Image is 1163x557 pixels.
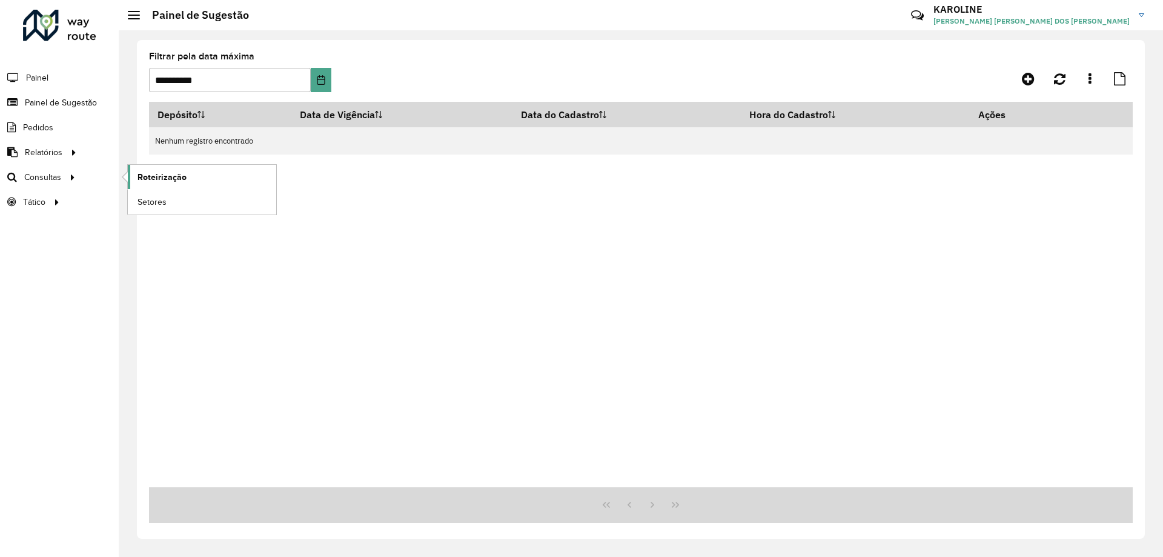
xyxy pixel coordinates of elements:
th: Ações [970,102,1042,127]
th: Hora do Cadastro [741,102,970,127]
h2: Painel de Sugestão [140,8,249,22]
th: Data do Cadastro [513,102,741,127]
span: Pedidos [23,121,53,134]
span: Roteirização [138,171,187,184]
label: Filtrar pela data máxima [149,49,254,64]
span: [PERSON_NAME] [PERSON_NAME] DOS [PERSON_NAME] [933,16,1130,27]
span: Setores [138,196,167,208]
span: Painel [26,72,48,84]
th: Depósito [149,102,292,127]
h3: KAROLINE [933,4,1130,15]
a: Roteirização [128,165,276,189]
td: Nenhum registro encontrado [149,127,1133,155]
span: Consultas [24,171,61,184]
a: Contato Rápido [904,2,930,28]
span: Painel de Sugestão [25,96,97,109]
span: Tático [23,196,45,208]
button: Choose Date [311,68,331,92]
span: Relatórios [25,146,62,159]
a: Setores [128,190,276,214]
th: Data de Vigência [292,102,513,127]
